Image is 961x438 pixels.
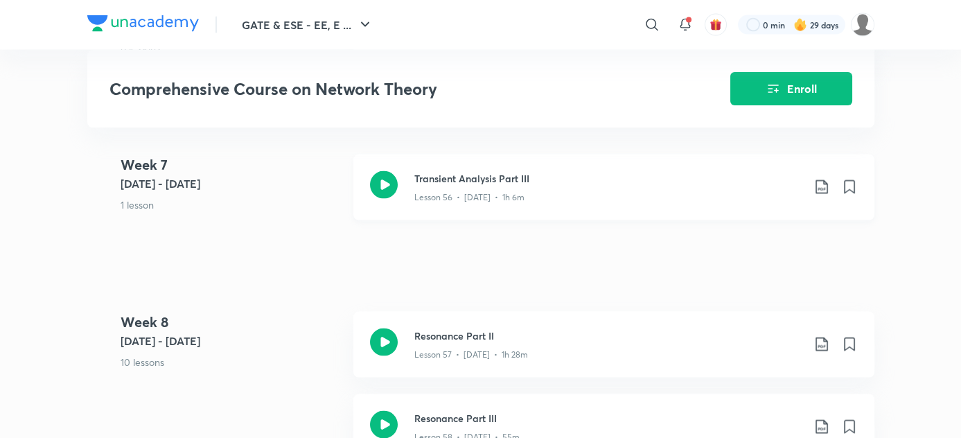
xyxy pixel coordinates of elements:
[709,19,722,31] img: avatar
[705,14,727,36] button: avatar
[414,411,802,426] h3: Resonance Part III
[121,333,342,349] h5: [DATE] - [DATE]
[793,18,807,32] img: streak
[121,155,342,175] h4: Week 7
[414,191,524,204] p: Lesson 56 • [DATE] • 1h 6m
[87,15,199,35] a: Company Logo
[353,155,874,237] a: Transient Analysis Part IIILesson 56 • [DATE] • 1h 6m
[109,79,652,99] h3: Comprehensive Course on Network Theory
[121,175,342,192] h5: [DATE] - [DATE]
[851,13,874,37] img: Palak Tiwari
[353,312,874,394] a: Resonance Part IILesson 57 • [DATE] • 1h 28m
[121,312,342,333] h4: Week 8
[233,11,382,39] button: GATE & ESE - EE, E ...
[414,328,802,343] h3: Resonance Part II
[414,171,802,186] h3: Transient Analysis Part III
[121,355,342,369] p: 10 lessons
[730,72,852,105] button: Enroll
[414,349,528,361] p: Lesson 57 • [DATE] • 1h 28m
[87,15,199,32] img: Company Logo
[121,198,342,212] p: 1 lesson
